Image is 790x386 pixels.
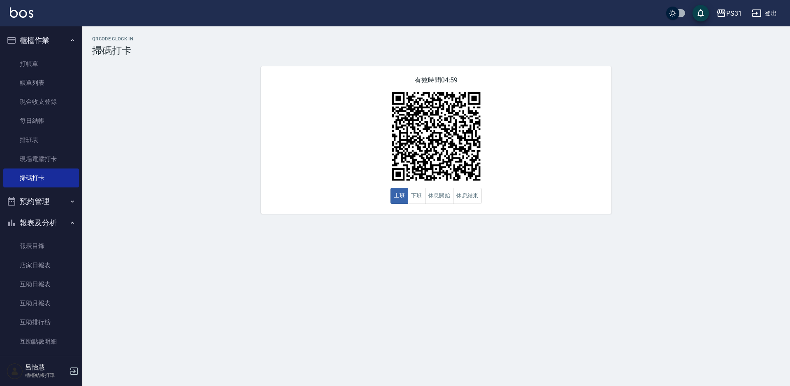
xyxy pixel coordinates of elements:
[10,7,33,18] img: Logo
[25,363,67,372] h5: 呂怡慧
[25,372,67,379] p: 櫃檯結帳打單
[3,150,79,168] a: 現場電腦打卡
[3,30,79,51] button: 櫃檯作業
[92,36,780,42] h2: QRcode Clock In
[390,188,408,204] button: 上班
[261,66,611,214] div: 有效時間 04:59
[3,111,79,130] a: 每日結帳
[726,8,742,19] div: PS31
[3,92,79,111] a: 現金收支登錄
[692,5,709,21] button: save
[3,294,79,313] a: 互助月報表
[748,6,780,21] button: 登出
[3,168,79,187] a: 掃碼打卡
[3,256,79,275] a: 店家日報表
[92,45,780,56] h3: 掃碼打卡
[3,275,79,294] a: 互助日報表
[3,351,79,370] a: 互助業績報表
[3,131,79,150] a: 排班表
[3,54,79,73] a: 打帳單
[453,188,482,204] button: 休息結束
[3,236,79,255] a: 報表目錄
[3,332,79,351] a: 互助點數明細
[3,313,79,332] a: 互助排行榜
[425,188,454,204] button: 休息開始
[3,73,79,92] a: 帳單列表
[713,5,745,22] button: PS31
[7,363,23,379] img: Person
[408,188,425,204] button: 下班
[3,212,79,234] button: 報表及分析
[3,191,79,212] button: 預約管理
